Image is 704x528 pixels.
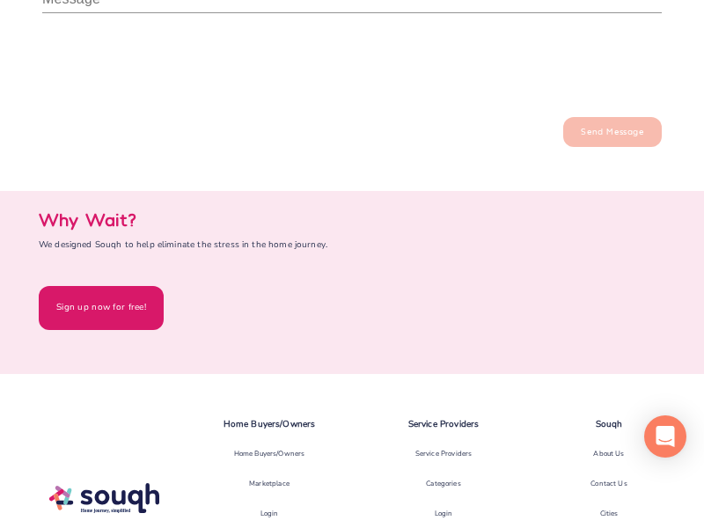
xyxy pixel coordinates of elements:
img: Souqh Logo [49,476,159,520]
div: Service Providers [408,409,480,439]
a: About Us [593,439,624,469]
a: Contact Us [590,469,627,499]
a: Marketplace [249,469,290,499]
div: Souqh [596,409,623,439]
div: Why Wait? [39,209,665,230]
div: We designed Souqh to help eliminate the stress in the home journey. [39,238,665,251]
iframe: reCAPTCHA [42,31,310,99]
button: Sign up now for free! [39,286,164,330]
div: Sign up now for free! [56,300,146,316]
div: Open Intercom Messenger [644,415,686,458]
a: Sign up now for free! [39,268,164,348]
a: Categories [426,469,461,499]
div: Home Buyers/Owners [224,409,316,439]
a: Home Buyers/Owners [234,439,305,469]
a: Service Providers [415,439,473,469]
